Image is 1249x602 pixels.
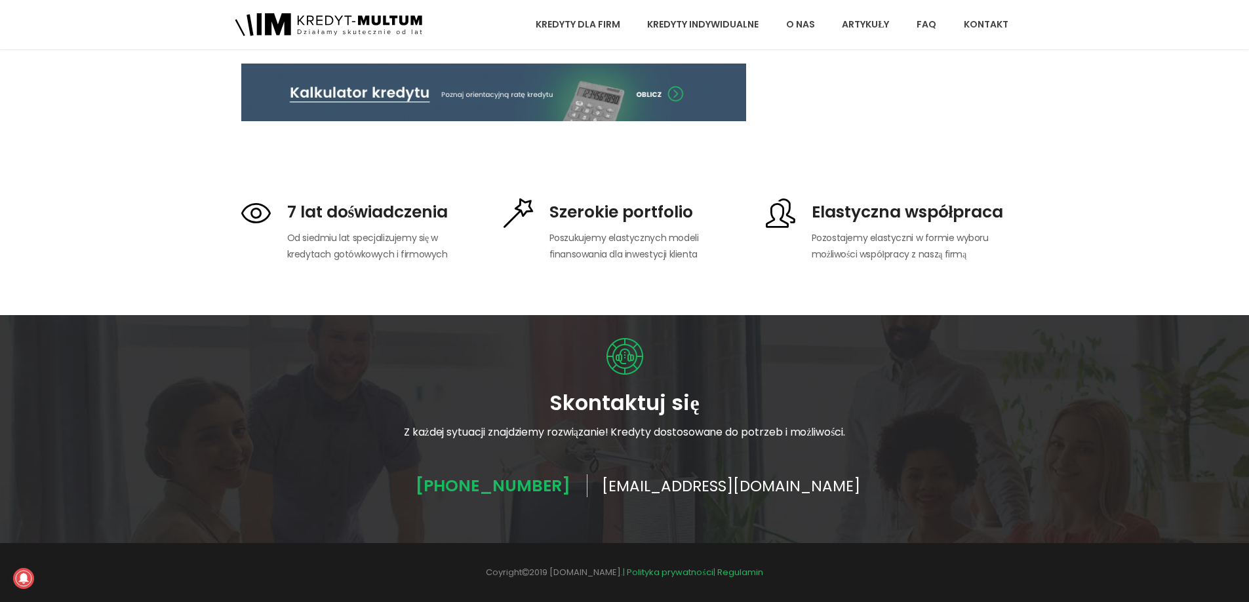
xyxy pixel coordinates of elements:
[241,391,1008,414] h3: Skontaktuj się
[287,203,484,221] h2: 7 lat doświadczenia
[812,230,1008,263] p: Pozostajemy elastyczni w formie wyboru możliwości współpracy z naszą firmą
[549,203,746,221] h2: Szerokie portfolio
[241,561,1008,584] p: Coyright 2019 [DOMAIN_NAME].
[401,474,587,497] a: [PHONE_NUMBER]
[287,230,484,263] p: Od siedmiu lat specjalizujemy się w kredytach gotówkowych i firmowych
[812,203,1008,221] h2: Elastyczna współpraca
[713,566,763,578] a: | Regulamin
[587,476,877,497] a: [EMAIL_ADDRESS][DOMAIN_NAME]
[623,566,713,578] a: | Polityka prywatności
[241,423,1008,442] p: Z każdej sytuacji znajdziemy rozwiązanie! Kredyty dostosowane do potrzeb i możliwości.
[241,64,746,122] img: kalkulator_rat_kredytu_wpis
[549,230,746,263] p: Poszukujemy elastycznych modeli finansowania dla inwestycji klienta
